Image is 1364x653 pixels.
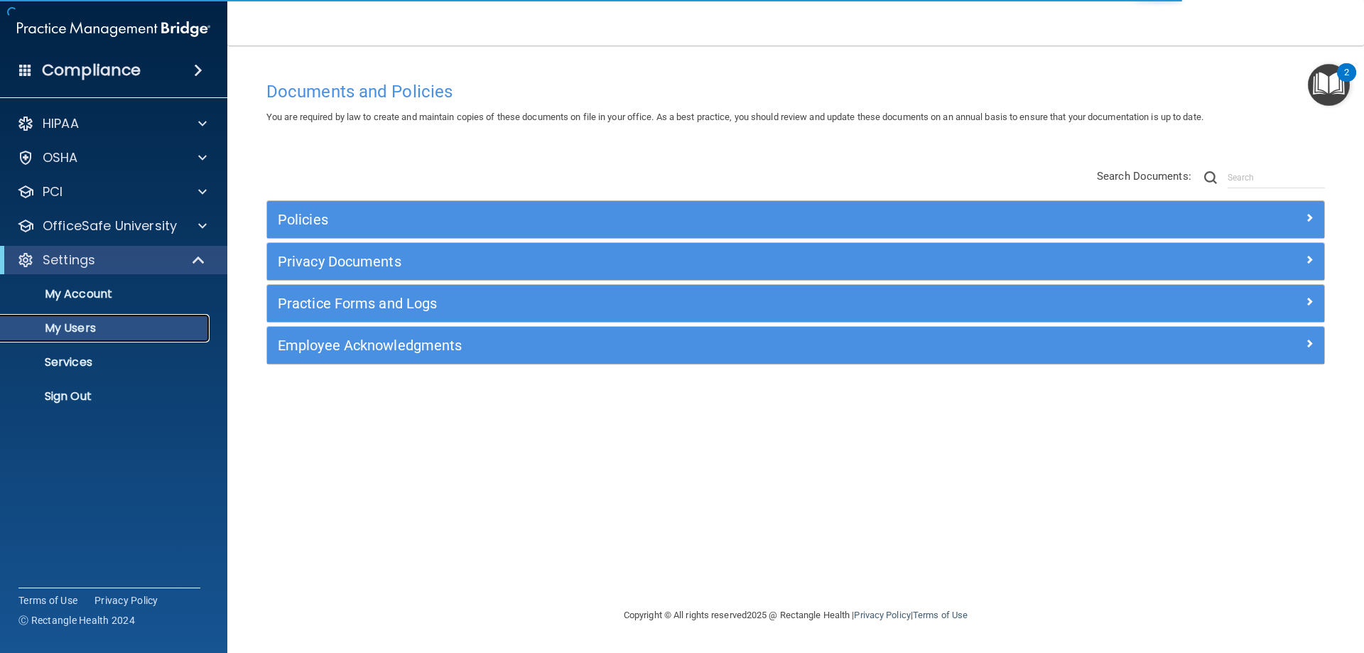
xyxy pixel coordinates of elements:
[43,149,78,166] p: OSHA
[17,217,207,234] a: OfficeSafe University
[43,183,63,200] p: PCI
[1308,64,1350,106] button: Open Resource Center, 2 new notifications
[278,212,1049,227] h5: Policies
[536,593,1055,638] div: Copyright © All rights reserved 2025 @ Rectangle Health | |
[1118,552,1347,609] iframe: Drift Widget Chat Controller
[278,254,1049,269] h5: Privacy Documents
[1344,72,1349,91] div: 2
[278,338,1049,353] h5: Employee Acknowledgments
[1204,171,1217,184] img: ic-search.3b580494.png
[18,613,135,627] span: Ⓒ Rectangle Health 2024
[9,389,203,404] p: Sign Out
[43,115,79,132] p: HIPAA
[42,60,141,80] h4: Compliance
[9,287,203,301] p: My Account
[18,593,77,608] a: Terms of Use
[913,610,968,620] a: Terms of Use
[1097,170,1191,183] span: Search Documents:
[94,593,158,608] a: Privacy Policy
[278,208,1314,231] a: Policies
[854,610,910,620] a: Privacy Policy
[278,334,1314,357] a: Employee Acknowledgments
[9,355,203,369] p: Services
[278,296,1049,311] h5: Practice Forms and Logs
[1228,167,1325,188] input: Search
[278,292,1314,315] a: Practice Forms and Logs
[17,15,210,43] img: PMB logo
[9,321,203,335] p: My Users
[278,250,1314,273] a: Privacy Documents
[266,82,1325,101] h4: Documents and Policies
[17,183,207,200] a: PCI
[43,252,95,269] p: Settings
[17,115,207,132] a: HIPAA
[17,149,207,166] a: OSHA
[17,252,206,269] a: Settings
[43,217,177,234] p: OfficeSafe University
[266,112,1203,122] span: You are required by law to create and maintain copies of these documents on file in your office. ...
